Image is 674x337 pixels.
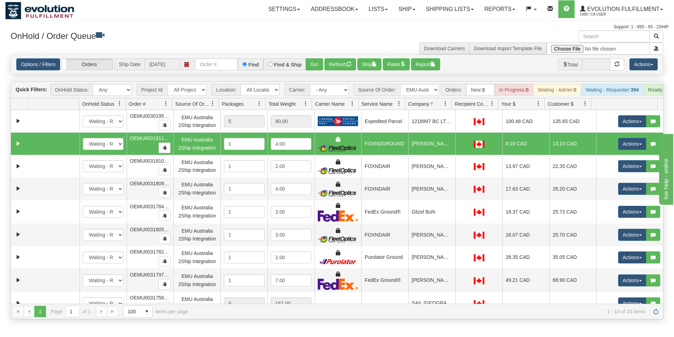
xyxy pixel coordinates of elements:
[526,87,529,93] strong: 0
[318,167,358,174] img: FleetOptics Inc.
[224,297,265,309] div: 9
[618,115,646,127] button: Actions
[408,200,455,224] td: Glizel Buhi
[424,46,465,51] a: Download Carriers
[586,6,659,12] span: Evolution Fulfillment
[306,58,323,70] button: Go!
[549,268,597,292] td: 68.90 CAD
[502,133,549,155] td: 8.19 CAD
[474,186,484,193] img: CA
[305,0,363,18] a: Addressbook
[618,183,646,195] button: Actions
[318,236,358,243] img: FleetOptics Inc.
[658,132,673,204] iframe: chat widget
[408,292,455,315] td: SAIL [GEOGRAPHIC_DATA]
[114,58,145,70] span: Ship Date
[533,84,581,96] div: Waiting - Admin:
[579,98,591,110] a: Customer $ filter column settings
[207,98,219,110] a: Source Of Order filter column settings
[177,114,218,129] div: EMU Australia 2Ship Integration
[618,160,646,172] button: Actions
[34,306,46,317] span: Page 1
[362,100,393,108] span: Service Name
[16,58,60,70] a: Options / Filters
[159,120,171,130] button: Copy to clipboard
[361,155,408,178] td: FOXNDAIR
[501,100,515,108] span: Your $
[549,178,597,200] td: 28.20 CAD
[618,229,646,241] button: Actions
[574,87,576,93] strong: 0
[578,30,650,42] input: Search
[581,84,643,96] div: Waiting - Requester:
[130,295,172,301] span: OEMU0031756001
[159,302,171,313] button: Copy to clipboard
[177,158,218,174] div: EMU Australia 2Ship Integration
[318,190,358,197] img: FleetOptics Inc.
[502,268,549,292] td: 49.21 CAD
[123,306,153,318] span: Page sizes drop down
[318,278,358,290] img: FedEx Express®
[177,181,218,197] div: EMU Australia 2Ship Integration
[14,162,23,171] a: Expand
[128,308,137,315] span: 100
[14,299,23,308] a: Expand
[159,279,171,290] button: Copy to clipboard
[159,233,171,244] button: Copy to clipboard
[177,249,218,265] div: EMU Australia 2Ship Integration
[5,24,669,30] div: Support: 1 - 855 - 55 - 2SHIP
[353,84,400,96] span: Source Of Order:
[324,58,356,70] button: Refresh
[629,58,658,70] button: Actions
[177,227,218,243] div: EMU Australia 2Ship Integration
[649,30,663,42] button: Search
[502,246,549,269] td: 26.35 CAD
[575,0,668,18] a: Evolution Fulfillment 1488 / CA User
[547,42,650,54] input: Import
[315,100,345,108] span: Carrier Name
[159,165,171,175] button: Copy to clipboard
[421,0,479,18] a: Shipping lists
[486,98,498,110] a: Recipient Country filter column settings
[474,232,484,239] img: CA
[474,209,484,216] img: CA
[271,115,311,127] div: 80.00
[318,210,358,222] img: FedEx Express®
[11,82,663,98] div: grid toolbar
[558,58,582,70] span: Total
[361,268,408,292] td: FedEx Ground®
[130,158,172,164] span: OEMU0031810001
[253,98,265,110] a: Packages filter column settings
[408,133,455,155] td: [PERSON_NAME]
[271,297,311,309] div: 167.00
[408,246,455,269] td: [PERSON_NAME]
[130,113,207,119] span: OEMU0030195001_RESHIP(OCT)
[618,138,646,150] button: Actions
[474,254,484,261] img: CA
[361,200,408,224] td: FedEx Ground®
[129,100,145,108] span: Order #
[466,84,495,96] div: New:
[130,272,172,278] span: OEMU0031797001
[274,62,302,67] label: Find & Ship
[159,256,171,267] button: Copy to clipboard
[618,297,646,309] button: Actions
[502,223,549,246] td: 16.07 CAD
[479,0,520,18] a: Reports
[14,230,23,239] a: Expand
[346,98,358,110] a: Carrier Name filter column settings
[177,295,218,311] div: EMU Australia 2Ship Integration
[580,11,633,18] span: 1488 / CA User
[137,84,168,96] span: Project Id:
[455,100,489,108] span: Recipient Country
[318,145,358,152] img: FleetOptics Inc.
[502,110,549,133] td: 100.48 CAD
[357,58,381,70] button: Ship
[14,184,23,193] a: Expand
[361,178,408,200] td: FOXNDAIR
[14,253,23,262] a: Expand
[51,306,91,318] span: Page of 1
[549,110,597,133] td: 135.65 CAD
[195,58,238,70] input: Order #
[130,181,172,186] span: OEMU0031809001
